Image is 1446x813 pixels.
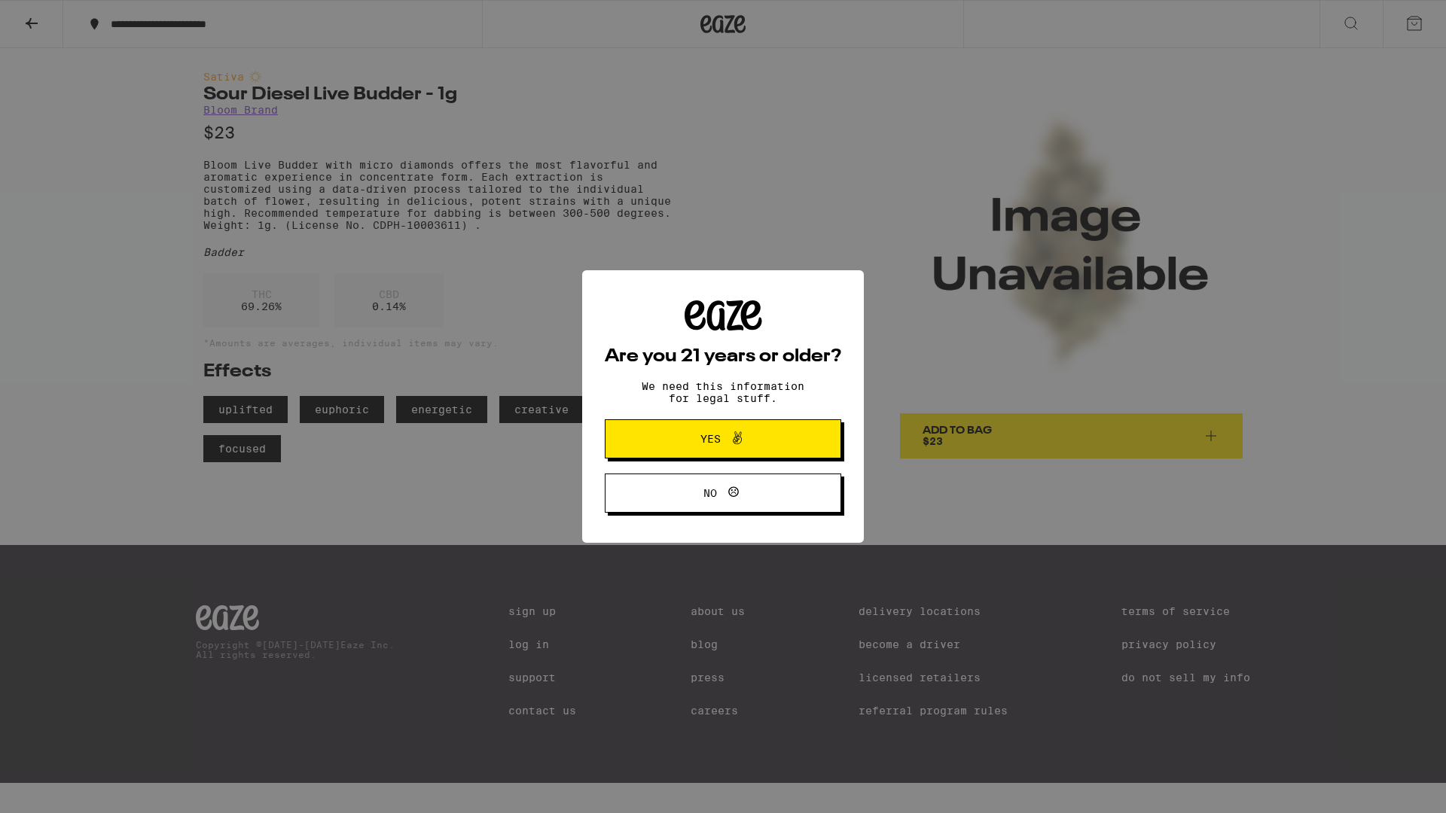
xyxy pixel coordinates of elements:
button: No [605,473,841,513]
span: No [703,488,717,498]
h2: Are you 21 years or older? [605,348,841,366]
iframe: Opens a widget where you can find more information [1352,768,1431,805]
p: We need this information for legal stuff. [629,380,817,404]
button: Yes [605,419,841,458]
span: Yes [700,434,721,444]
